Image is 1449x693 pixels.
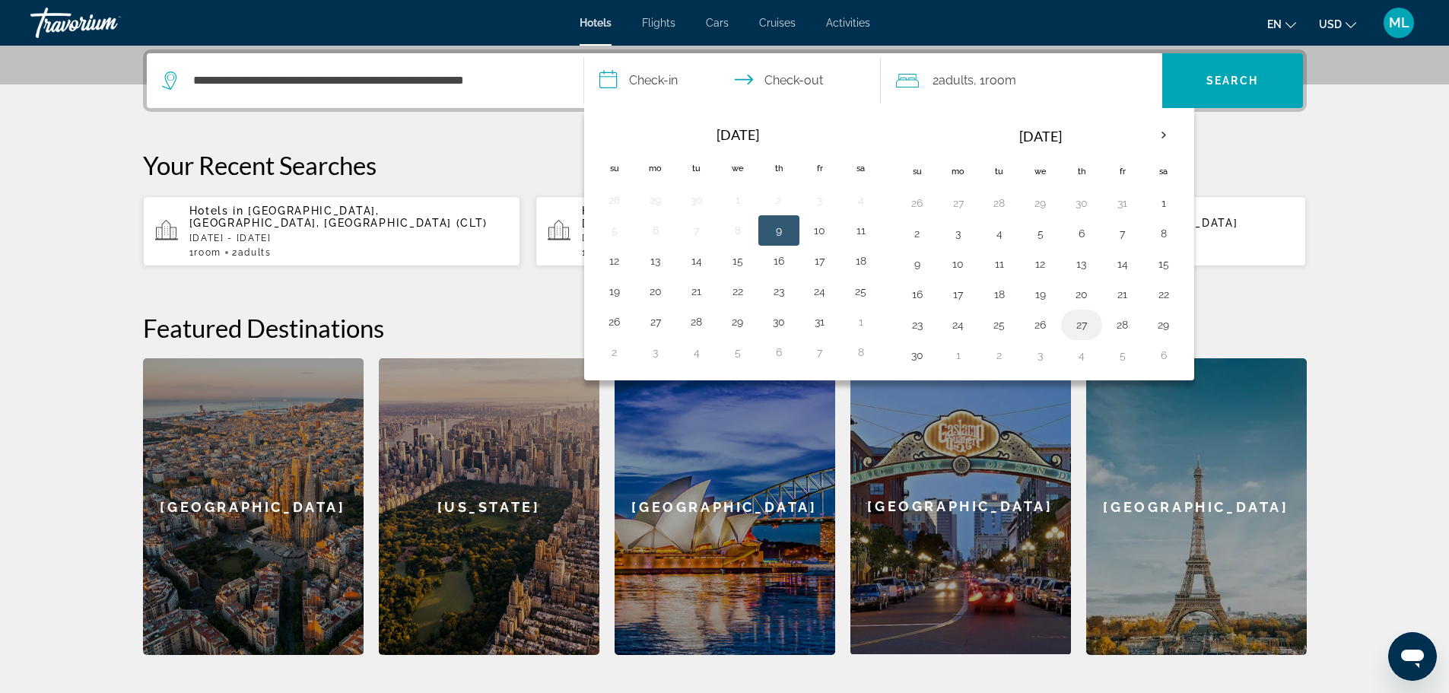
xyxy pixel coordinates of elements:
[706,17,729,29] a: Cars
[189,205,244,217] span: Hotels in
[1388,632,1437,681] iframe: Button to launch messaging window
[238,247,272,258] span: Adults
[1028,345,1053,366] button: Day 3
[143,358,364,655] a: Barcelona[GEOGRAPHIC_DATA]
[1028,223,1053,244] button: Day 5
[808,311,832,332] button: Day 31
[1069,223,1094,244] button: Day 6
[849,311,873,332] button: Day 1
[849,250,873,272] button: Day 18
[939,73,974,87] span: Adults
[905,223,929,244] button: Day 2
[1267,13,1296,35] button: Change language
[946,284,971,305] button: Day 17
[1143,118,1184,153] button: Next month
[850,358,1071,655] a: San Diego[GEOGRAPHIC_DATA]
[726,220,750,241] button: Day 8
[1111,192,1135,214] button: Day 31
[767,220,791,241] button: Day 9
[584,53,881,108] button: Select check in and out date
[1069,192,1094,214] button: Day 30
[933,70,974,91] span: 2
[1069,284,1094,305] button: Day 20
[767,281,791,302] button: Day 23
[1152,253,1176,275] button: Day 15
[987,223,1012,244] button: Day 4
[643,220,668,241] button: Day 6
[881,53,1162,108] button: Travelers: 2 adults, 0 children
[808,220,832,241] button: Day 10
[1152,284,1176,305] button: Day 22
[1319,13,1356,35] button: Change currency
[905,345,929,366] button: Day 30
[1111,284,1135,305] button: Day 21
[946,253,971,275] button: Day 10
[946,345,971,366] button: Day 1
[580,17,612,29] a: Hotels
[643,250,668,272] button: Day 13
[826,17,870,29] a: Activities
[897,118,1184,370] table: Right calendar grid
[602,342,627,363] button: Day 2
[905,284,929,305] button: Day 16
[685,311,709,332] button: Day 28
[189,233,509,243] p: [DATE] - [DATE]
[30,3,183,43] a: Travorium
[643,281,668,302] button: Day 20
[192,69,561,92] input: Search hotel destination
[1028,192,1053,214] button: Day 29
[1389,15,1409,30] span: ML
[194,247,221,258] span: Room
[1069,253,1094,275] button: Day 13
[849,189,873,211] button: Day 4
[974,70,1016,91] span: , 1
[767,342,791,363] button: Day 6
[938,118,1143,154] th: [DATE]
[849,342,873,363] button: Day 8
[602,311,627,332] button: Day 26
[232,247,272,258] span: 2
[685,189,709,211] button: Day 30
[642,17,675,29] a: Flights
[1028,314,1053,335] button: Day 26
[849,220,873,241] button: Day 11
[987,253,1012,275] button: Day 11
[946,223,971,244] button: Day 3
[1152,223,1176,244] button: Day 8
[143,150,1307,180] p: Your Recent Searches
[143,358,364,655] div: [GEOGRAPHIC_DATA]
[582,247,614,258] span: 1
[189,247,221,258] span: 1
[987,192,1012,214] button: Day 28
[985,73,1016,87] span: Room
[726,281,750,302] button: Day 22
[143,313,1307,343] h2: Featured Destinations
[1028,284,1053,305] button: Day 19
[685,250,709,272] button: Day 14
[602,189,627,211] button: Day 28
[1152,345,1176,366] button: Day 6
[1111,314,1135,335] button: Day 28
[685,281,709,302] button: Day 21
[602,250,627,272] button: Day 12
[1319,18,1342,30] span: USD
[1379,7,1419,39] button: User Menu
[1152,192,1176,214] button: Day 1
[594,118,882,367] table: Left calendar grid
[1111,345,1135,366] button: Day 5
[535,196,914,267] button: Hotels in [GEOGRAPHIC_DATA], [GEOGRAPHIC_DATA], [GEOGRAPHIC_DATA] (ATL)[DATE] - [DATE]1Room2Adults
[1152,314,1176,335] button: Day 29
[1111,223,1135,244] button: Day 7
[946,314,971,335] button: Day 24
[759,17,796,29] span: Cruises
[189,205,488,229] span: [GEOGRAPHIC_DATA], [GEOGRAPHIC_DATA], [GEOGRAPHIC_DATA] (CLT)
[1086,358,1307,655] a: Paris[GEOGRAPHIC_DATA]
[379,358,599,655] div: [US_STATE]
[582,233,901,243] p: [DATE] - [DATE]
[767,189,791,211] button: Day 2
[1086,358,1307,655] div: [GEOGRAPHIC_DATA]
